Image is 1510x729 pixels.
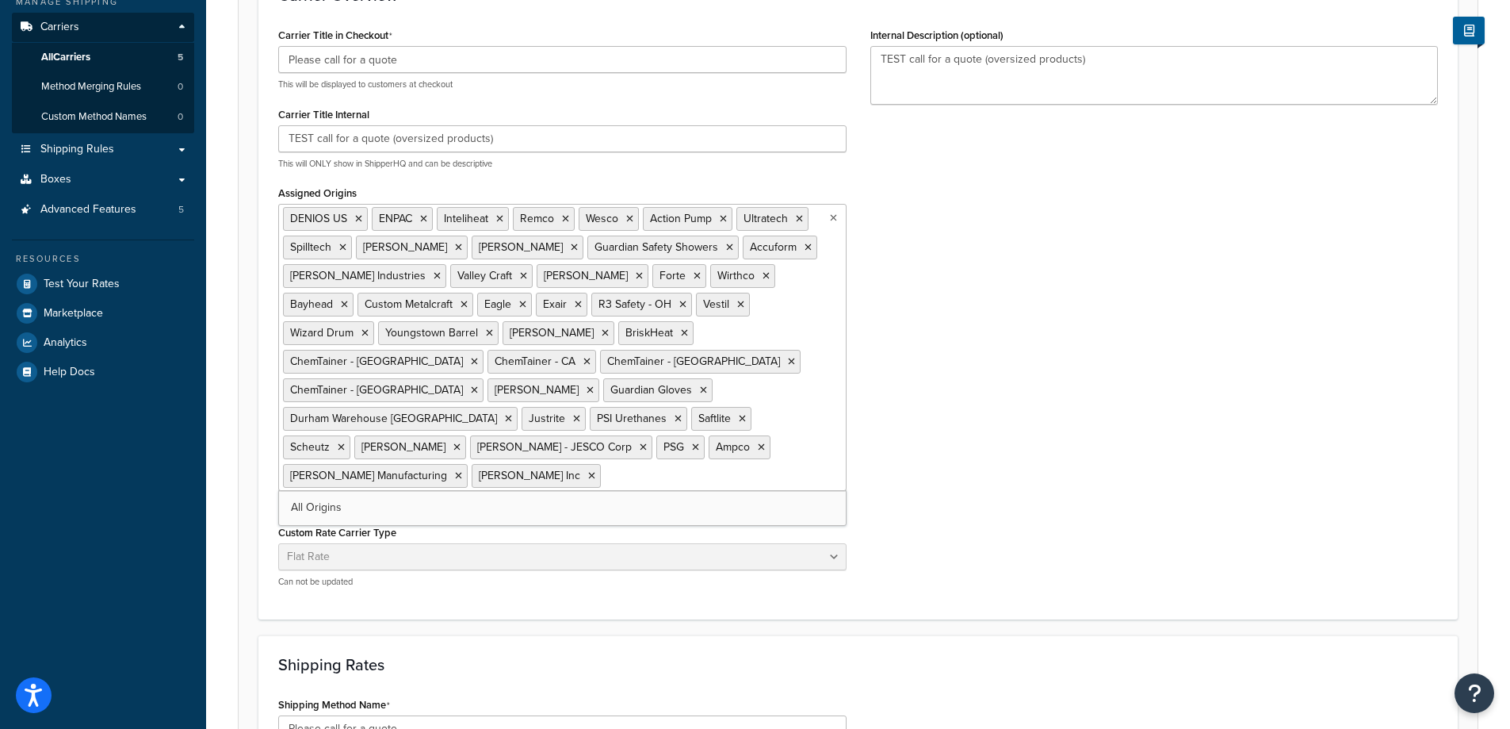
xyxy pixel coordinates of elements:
span: ChemTainer - [GEOGRAPHIC_DATA] [290,382,463,398]
span: Ampco [716,439,750,455]
a: Custom Method Names0 [12,102,194,132]
span: Accuform [750,239,797,255]
a: Test Your Rates [12,270,194,298]
p: This will be displayed to customers at checkout [278,79,847,90]
span: R3 Safety - OH [598,296,671,313]
span: Eagle [484,296,511,313]
span: Help Docs [44,366,95,379]
span: Custom Method Names [41,110,147,124]
a: Carriers [12,13,194,42]
li: Method Merging Rules [12,72,194,102]
span: BriskHeat [625,324,673,341]
span: PSI Urethanes [597,410,667,427]
span: 5 [178,203,184,217]
span: DENIOS US [290,210,347,227]
textarea: TEST call for a quote (oversized products) [870,46,1439,105]
label: Internal Description (optional) [870,29,1003,41]
span: Remco [520,210,554,227]
span: Ultratech [744,210,788,227]
span: 5 [178,51,183,64]
a: Help Docs [12,358,194,386]
span: Spilltech [290,239,331,255]
a: Marketplace [12,299,194,328]
span: Scheutz [290,439,330,455]
div: Resources [12,252,194,266]
li: Advanced Features [12,195,194,224]
span: ChemTainer - [GEOGRAPHIC_DATA] [607,353,780,370]
span: 0 [178,80,183,94]
span: Vestil [703,296,729,313]
span: [PERSON_NAME] [363,239,447,255]
p: Can not be updated [278,576,847,588]
span: Forte [659,267,686,284]
span: Saftlite [698,410,731,427]
span: Marketplace [44,307,103,320]
button: Show Help Docs [1453,17,1485,44]
a: All Origins [279,490,846,525]
span: All Origins [291,499,342,516]
span: Bayhead [290,296,333,313]
a: Analytics [12,328,194,357]
span: PSG [663,439,684,455]
span: [PERSON_NAME] Industries [290,267,426,284]
span: [PERSON_NAME] [361,439,445,455]
label: Carrier Title Internal [278,109,369,121]
span: [PERSON_NAME] [479,239,563,255]
span: Custom Metalcraft [365,296,453,313]
span: Justrite [529,410,565,427]
span: Action Pump [650,210,712,227]
span: Analytics [44,336,87,350]
span: ChemTainer - CA [495,353,575,370]
span: Wesco [586,210,618,227]
span: All Carriers [41,51,90,64]
span: ChemTainer - [GEOGRAPHIC_DATA] [290,353,463,370]
span: [PERSON_NAME] [510,324,594,341]
a: Boxes [12,165,194,194]
h3: Shipping Rates [278,656,1438,673]
a: Method Merging Rules0 [12,72,194,102]
span: Wirthco [717,267,755,284]
span: Wizard Drum [290,324,354,341]
span: Shipping Rules [40,143,114,156]
button: Open Resource Center [1455,673,1494,713]
span: Method Merging Rules [41,80,141,94]
label: Custom Rate Carrier Type [278,527,396,539]
span: Boxes [40,173,71,186]
span: [PERSON_NAME] [495,382,579,398]
span: Exair [543,296,567,313]
label: Shipping Method Name [278,699,390,712]
span: Advanced Features [40,203,136,217]
span: [PERSON_NAME] Manufacturing [290,467,447,484]
span: Guardian Safety Showers [594,239,718,255]
span: [PERSON_NAME] Inc [479,467,580,484]
span: Valley Craft [457,267,512,284]
span: Youngstown Barrel [385,324,478,341]
span: ENPAC [379,210,412,227]
span: Inteliheat [444,210,488,227]
p: This will ONLY show in ShipperHQ and can be descriptive [278,158,847,170]
a: AllCarriers5 [12,43,194,72]
label: Carrier Title in Checkout [278,29,392,42]
span: 0 [178,110,183,124]
label: Assigned Origins [278,187,357,199]
span: [PERSON_NAME] [544,267,628,284]
a: Advanced Features5 [12,195,194,224]
span: Durham Warehouse [GEOGRAPHIC_DATA] [290,410,497,427]
span: Carriers [40,21,79,34]
a: Shipping Rules [12,135,194,164]
span: Test Your Rates [44,278,120,291]
li: Carriers [12,13,194,133]
li: Custom Method Names [12,102,194,132]
span: [PERSON_NAME] - JESCO Corp [477,439,632,455]
span: Guardian Gloves [610,382,692,398]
